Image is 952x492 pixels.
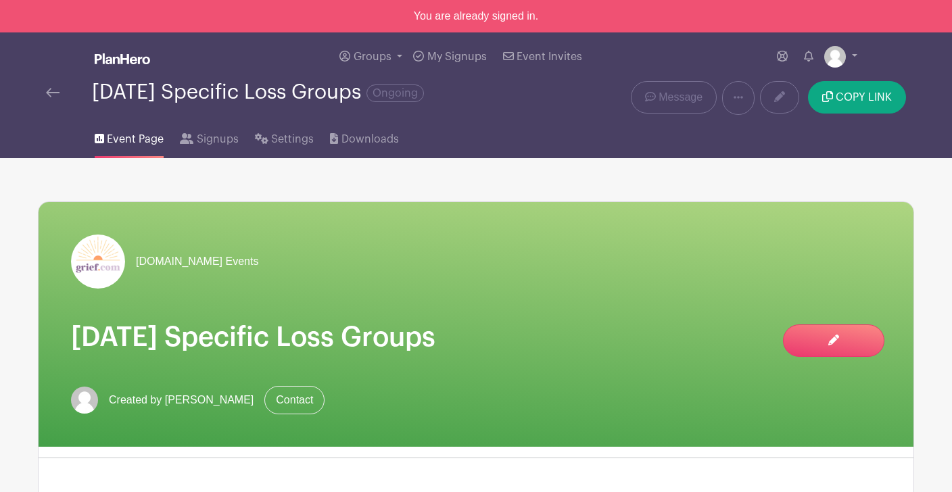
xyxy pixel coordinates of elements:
span: COPY LINK [836,92,892,103]
span: Message [659,89,703,105]
span: Created by [PERSON_NAME] [109,392,254,408]
a: Groups [334,32,408,81]
a: Signups [180,115,238,158]
a: Event Page [95,115,164,158]
a: Event Invites [498,32,588,81]
span: My Signups [427,51,487,62]
span: Settings [271,131,314,147]
span: Groups [354,51,391,62]
span: [DOMAIN_NAME] Events [136,253,258,270]
img: default-ce2991bfa6775e67f084385cd625a349d9dcbb7a52a09fb2fda1e96e2d18dcdb.png [71,387,98,414]
img: back-arrow-29a5d9b10d5bd6ae65dc969a981735edf675c4d7a1fe02e03b50dbd4ba3cdb55.svg [46,88,59,97]
span: Signups [197,131,239,147]
a: Downloads [330,115,398,158]
img: grief-logo-planhero.png [71,235,125,289]
button: COPY LINK [808,81,906,114]
a: My Signups [408,32,492,81]
a: Contact [264,386,325,414]
span: Ongoing [366,84,424,102]
a: Message [631,81,717,114]
img: default-ce2991bfa6775e67f084385cd625a349d9dcbb7a52a09fb2fda1e96e2d18dcdb.png [824,46,846,68]
span: Event Invites [517,51,582,62]
span: Downloads [341,131,399,147]
img: logo_white-6c42ec7e38ccf1d336a20a19083b03d10ae64f83f12c07503d8b9e83406b4c7d.svg [95,53,150,64]
div: [DATE] Specific Loss Groups [92,81,424,103]
span: Event Page [107,131,164,147]
h1: [DATE] Specific Loss Groups [71,321,881,353]
a: Settings [255,115,314,158]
